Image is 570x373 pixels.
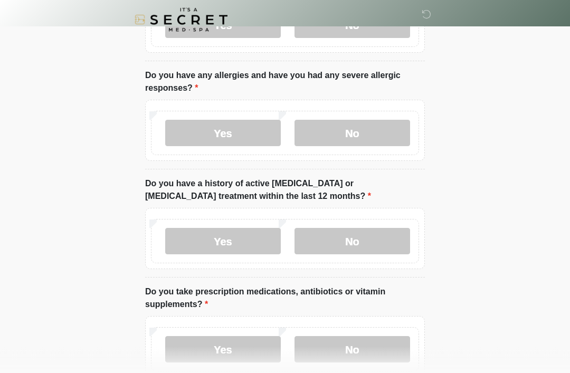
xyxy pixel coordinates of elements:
label: Do you take prescription medications, antibiotics or vitamin supplements? [145,286,425,311]
label: No [294,337,410,363]
img: It's A Secret Med Spa Logo [135,8,227,32]
label: Do you have a history of active [MEDICAL_DATA] or [MEDICAL_DATA] treatment within the last 12 mon... [145,178,425,203]
label: Yes [165,337,281,363]
label: Yes [165,228,281,255]
label: No [294,228,410,255]
label: Yes [165,120,281,147]
label: No [294,120,410,147]
label: Do you have any allergies and have you had any severe allergic responses? [145,70,425,95]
